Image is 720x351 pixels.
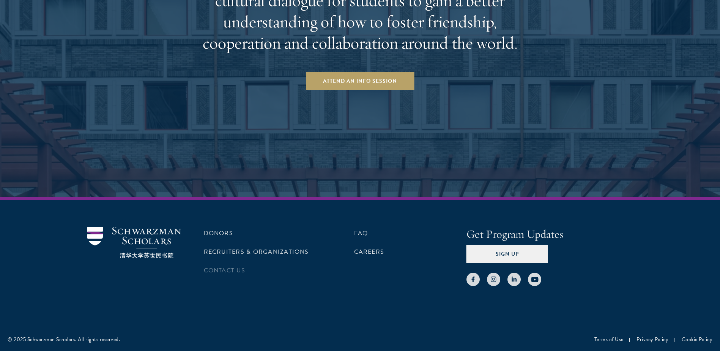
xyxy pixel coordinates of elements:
div: © 2025 Schwarzman Scholars. All rights reserved. [8,335,120,343]
a: Donors [204,229,233,238]
a: FAQ [354,229,368,238]
h4: Get Program Updates [466,227,633,242]
button: Sign Up [466,245,548,263]
a: Attend an Info Session [306,72,414,90]
img: Schwarzman Scholars [87,227,181,258]
a: Privacy Policy [636,335,668,343]
a: Recruiters & Organizations [204,247,309,256]
a: Cookie Policy [682,335,713,343]
a: Terms of Use [594,335,624,343]
a: Contact Us [204,266,245,275]
a: Careers [354,247,384,256]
